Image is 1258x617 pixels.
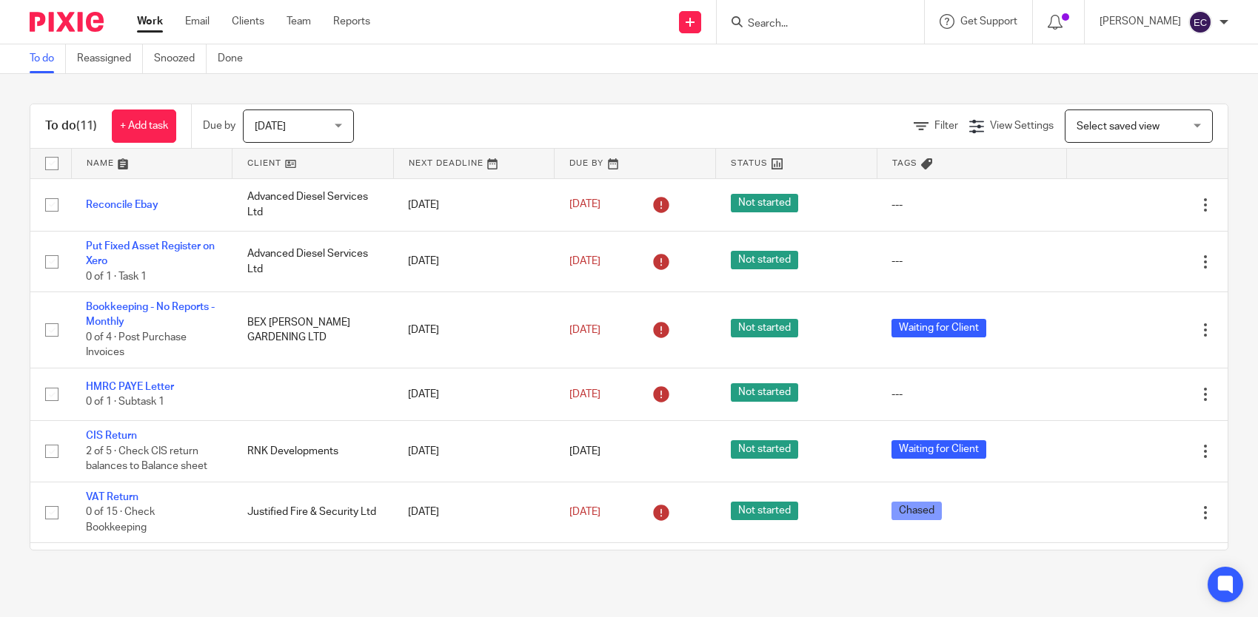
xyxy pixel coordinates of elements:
span: Not started [731,194,798,212]
a: VAT Return [86,492,138,502]
td: [DATE] [393,482,555,542]
div: --- [891,387,1051,402]
a: CIS Return [86,431,137,441]
td: [DATE] [393,231,555,291]
h1: To do [45,118,97,134]
span: [DATE] [569,446,600,456]
td: [DATE] [393,178,555,231]
a: + Add task [112,109,176,143]
span: 2 of 5 · Check CIS return balances to Balance sheet [86,446,207,472]
span: 0 of 1 · Task 1 [86,272,147,282]
td: [DATE] [393,292,555,368]
span: [DATE] [569,507,600,517]
a: Work [137,14,163,29]
span: Not started [731,440,798,459]
a: HMRC PAYE Letter [86,382,174,392]
span: Not started [731,383,798,402]
span: 0 of 15 · Check Bookkeeping [86,507,155,533]
a: Team [287,14,311,29]
div: --- [891,254,1051,269]
span: Not started [731,502,798,520]
td: [DATE] [393,421,555,482]
td: BEX [PERSON_NAME] GARDENING LTD [232,292,394,368]
td: Justified Fire & Security Ltd [232,482,394,542]
img: svg%3E [1188,10,1212,34]
span: [DATE] [569,325,600,335]
a: Reconcile Ebay [86,200,158,210]
a: Bookkeeping - No Reports - Monthly [86,302,215,327]
td: [DATE] [393,368,555,420]
span: Filter [934,121,958,131]
input: Search [746,18,880,31]
span: 0 of 1 · Subtask 1 [86,397,164,407]
span: 0 of 4 · Post Purchase Invoices [86,332,187,358]
img: Pixie [30,12,104,32]
span: [DATE] [569,389,600,399]
span: [DATE] [569,256,600,266]
span: (11) [76,120,97,132]
td: RNK Developments [232,421,394,482]
a: Snoozed [154,44,207,73]
p: Due by [203,118,235,133]
p: [PERSON_NAME] [1100,14,1181,29]
a: Email [185,14,210,29]
a: Reports [333,14,370,29]
td: Advanced Diesel Services Ltd [232,178,394,231]
span: View Settings [990,121,1054,131]
span: Not started [731,251,798,269]
span: Tags [892,159,917,167]
span: Select saved view [1077,121,1160,132]
span: Waiting for Client [891,319,986,337]
span: [DATE] [569,200,600,210]
td: Advanced Diesel Services Ltd [232,231,394,291]
a: Done [218,44,254,73]
a: Put Fixed Asset Register on Xero [86,241,215,266]
span: Not started [731,319,798,337]
span: Get Support [960,16,1017,27]
span: [DATE] [255,121,286,132]
a: Clients [232,14,264,29]
span: Waiting for Client [891,440,986,459]
a: Reassigned [77,44,143,73]
div: --- [891,198,1051,212]
a: To do [30,44,66,73]
span: Chased [891,502,942,520]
